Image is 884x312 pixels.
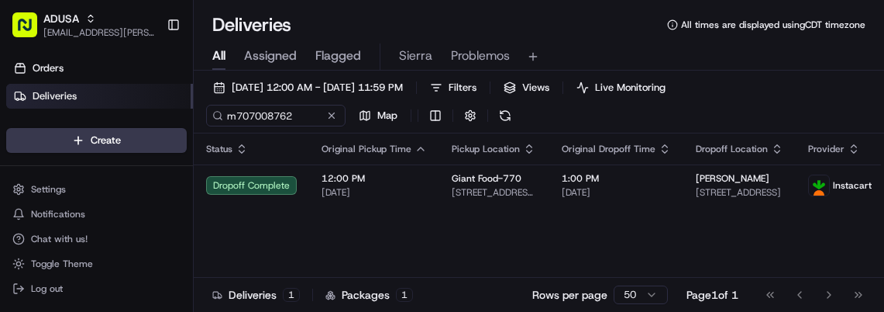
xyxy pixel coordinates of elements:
[31,258,93,270] span: Toggle Theme
[91,133,121,147] span: Create
[569,77,672,99] button: Live Monitoring
[232,81,403,95] span: [DATE] 12:00 AM - [DATE] 11:59 PM
[33,61,64,75] span: Orders
[6,203,187,225] button: Notifications
[562,143,655,155] span: Original Dropoff Time
[212,47,225,65] span: All
[206,143,232,155] span: Status
[686,287,738,303] div: Page 1 of 1
[494,105,516,127] button: Refresh
[449,81,476,95] span: Filters
[212,287,300,303] div: Deliveries
[451,47,510,65] span: Problemos
[206,105,346,127] input: Type to search
[562,172,671,185] span: 1:00 PM
[31,183,66,196] span: Settings
[322,172,427,185] span: 12:00 PM
[43,26,154,39] button: [EMAIL_ADDRESS][PERSON_NAME][DOMAIN_NAME]
[322,186,427,199] span: [DATE]
[452,143,520,155] span: Pickup Location
[244,47,297,65] span: Assigned
[6,179,187,200] button: Settings
[31,283,63,295] span: Log out
[696,172,769,185] span: [PERSON_NAME]
[833,179,872,192] span: Instacart
[808,143,844,155] span: Provider
[377,109,397,123] span: Map
[399,47,432,65] span: Sierra
[325,287,413,303] div: Packages
[452,186,537,199] span: [STREET_ADDRESS][PERSON_NAME]
[681,19,865,31] span: All times are displayed using CDT timezone
[6,6,160,43] button: ADUSA[EMAIL_ADDRESS][PERSON_NAME][DOMAIN_NAME]
[6,253,187,275] button: Toggle Theme
[206,77,410,99] button: [DATE] 12:00 AM - [DATE] 11:59 PM
[595,81,666,95] span: Live Monitoring
[322,143,411,155] span: Original Pickup Time
[396,288,413,302] div: 1
[6,278,187,300] button: Log out
[31,233,88,245] span: Chat with us!
[43,11,79,26] button: ADUSA
[532,287,607,303] p: Rows per page
[31,208,85,220] span: Notifications
[497,77,556,99] button: Views
[352,105,404,127] button: Map
[522,81,549,95] span: Views
[33,89,77,103] span: Deliveries
[6,56,193,81] a: Orders
[6,128,187,153] button: Create
[6,84,193,109] a: Deliveries
[6,228,187,250] button: Chat with us!
[283,288,300,302] div: 1
[696,186,783,199] span: [STREET_ADDRESS]
[452,172,521,185] span: Giant Food-770
[212,12,291,37] h1: Deliveries
[562,186,671,199] span: [DATE]
[315,47,361,65] span: Flagged
[696,143,768,155] span: Dropoff Location
[423,77,483,99] button: Filters
[809,175,829,196] img: profile_instacart_ahold_partner.png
